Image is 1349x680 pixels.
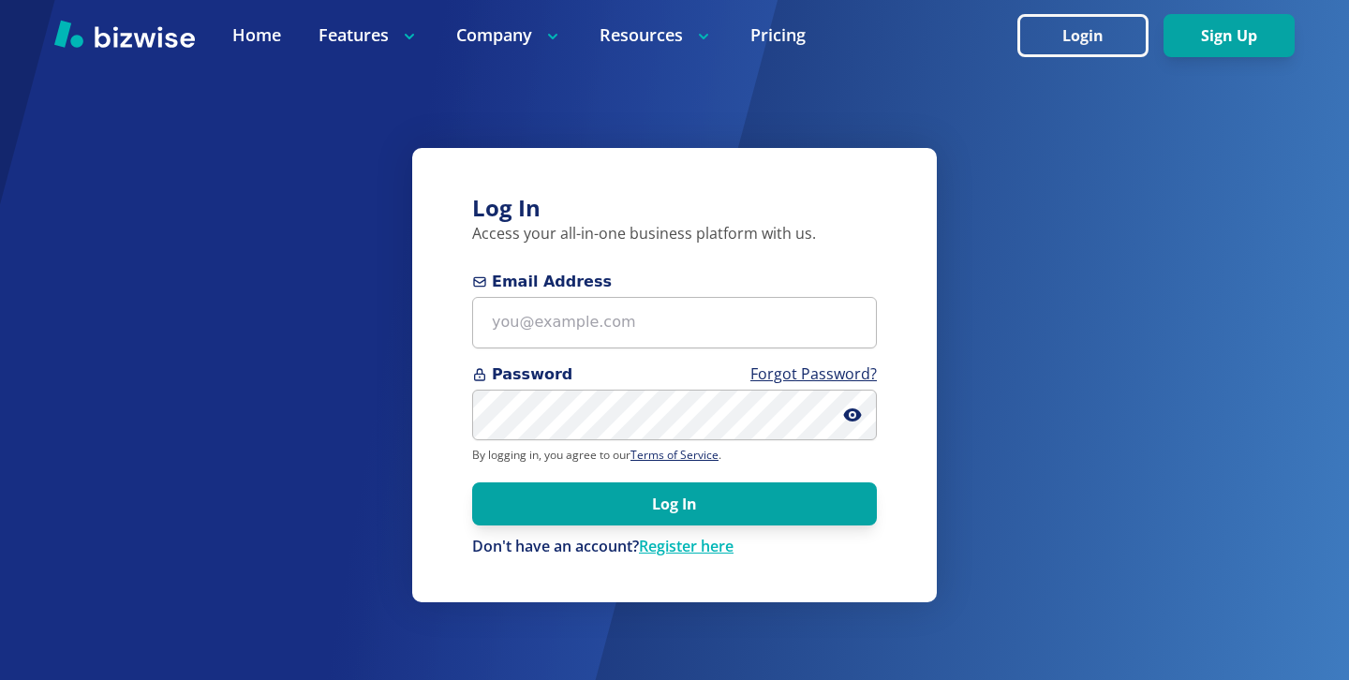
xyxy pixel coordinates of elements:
input: you@example.com [472,297,877,348]
p: Company [456,23,562,47]
p: Resources [600,23,713,47]
button: Log In [472,482,877,525]
a: Login [1017,27,1164,45]
h3: Log In [472,193,877,224]
span: Email Address [472,271,877,293]
button: Login [1017,14,1149,57]
button: Sign Up [1164,14,1295,57]
a: Pricing [750,23,806,47]
div: Don't have an account?Register here [472,537,877,557]
p: Don't have an account? [472,537,877,557]
a: Forgot Password? [750,363,877,384]
a: Sign Up [1164,27,1295,45]
span: Password [472,363,877,386]
img: Bizwise Logo [54,20,195,48]
p: Access your all-in-one business platform with us. [472,224,877,244]
a: Home [232,23,281,47]
p: By logging in, you agree to our . [472,448,877,463]
a: Register here [639,536,734,556]
a: Terms of Service [630,447,719,463]
p: Features [319,23,419,47]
